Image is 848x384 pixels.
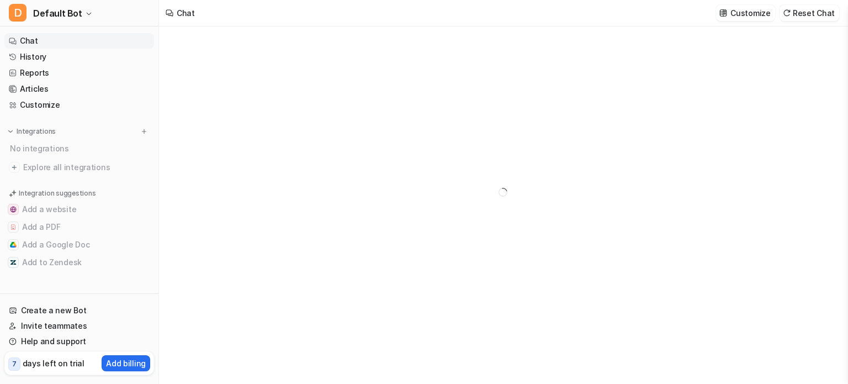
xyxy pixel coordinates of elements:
[4,218,154,236] button: Add a PDFAdd a PDF
[10,206,17,213] img: Add a website
[4,160,154,175] a: Explore all integrations
[4,201,154,218] button: Add a websiteAdd a website
[102,355,150,371] button: Add billing
[783,9,791,17] img: reset
[719,9,727,17] img: customize
[177,7,195,19] div: Chat
[17,127,56,136] p: Integrations
[23,159,150,176] span: Explore all integrations
[4,334,154,349] a: Help and support
[9,162,20,173] img: explore all integrations
[7,139,154,157] div: No integrations
[12,359,17,369] p: 7
[9,4,26,22] span: D
[4,81,154,97] a: Articles
[19,188,96,198] p: Integration suggestions
[4,254,154,271] button: Add to ZendeskAdd to Zendesk
[4,33,154,49] a: Chat
[10,241,17,248] img: Add a Google Doc
[716,5,775,21] button: Customize
[33,6,82,21] span: Default Bot
[4,126,59,137] button: Integrations
[10,259,17,266] img: Add to Zendesk
[4,65,154,81] a: Reports
[4,236,154,254] button: Add a Google DocAdd a Google Doc
[7,128,14,135] img: expand menu
[730,7,770,19] p: Customize
[4,303,154,318] a: Create a new Bot
[106,357,146,369] p: Add billing
[4,97,154,113] a: Customize
[4,318,154,334] a: Invite teammates
[10,224,17,230] img: Add a PDF
[4,49,154,65] a: History
[23,357,84,369] p: days left on trial
[140,128,148,135] img: menu_add.svg
[780,5,839,21] button: Reset Chat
